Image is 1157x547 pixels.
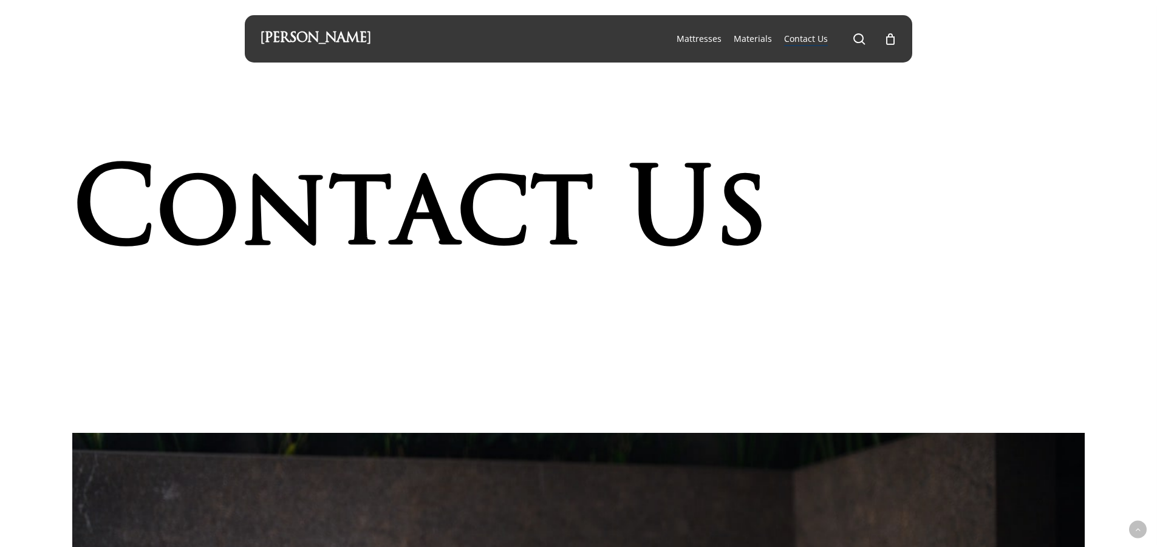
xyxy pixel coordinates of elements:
[784,33,828,45] a: Contact Us
[671,15,897,63] nav: Main Menu
[677,33,722,44] span: Mattresses
[1129,521,1147,539] a: Back to top
[530,155,594,280] span: t
[677,33,722,45] a: Mattresses
[734,33,772,44] span: Materials
[884,32,897,46] a: Cart
[156,155,241,280] span: o
[260,32,371,46] a: [PERSON_NAME]
[72,155,831,280] h1: Contact Us
[72,155,156,280] span: C
[241,155,329,280] span: n
[329,155,392,280] span: t
[714,155,768,280] span: s
[392,155,457,280] span: a
[784,33,828,44] span: Contact Us
[734,33,772,45] a: Materials
[457,155,530,280] span: c
[628,155,714,280] span: U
